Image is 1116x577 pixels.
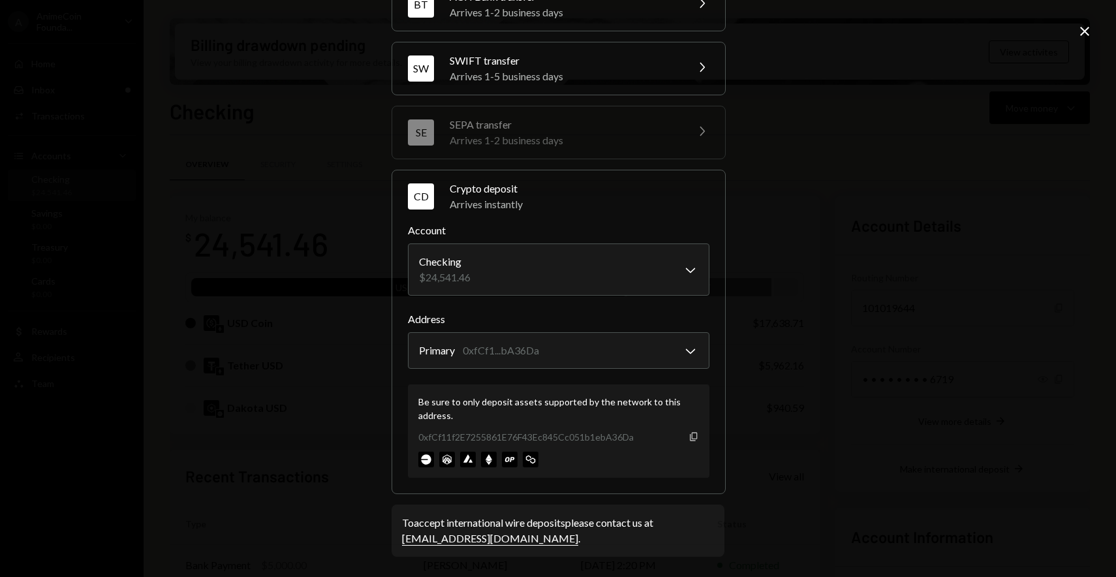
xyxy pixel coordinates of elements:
div: Be sure to only deposit assets supported by the network to this address. [418,395,699,422]
div: SWIFT transfer [450,53,678,69]
img: optimism-mainnet [502,452,518,467]
div: CDCrypto depositArrives instantly [408,223,709,478]
label: Account [408,223,709,238]
div: 0xfCf1...bA36Da [463,343,539,358]
div: Arrives instantly [450,196,709,212]
div: Crypto deposit [450,181,709,196]
img: ethereum-mainnet [481,452,497,467]
div: To accept international wire deposits please contact us at . [402,515,714,546]
div: Arrives 1-5 business days [450,69,678,84]
div: 0xfCf11f2E7255861E76F43Ec845Cc051b1ebA36Da [418,430,634,444]
label: Address [408,311,709,327]
button: Account [408,243,709,296]
div: SW [408,55,434,82]
button: SWSWIFT transferArrives 1-5 business days [392,42,725,95]
a: [EMAIL_ADDRESS][DOMAIN_NAME] [402,532,578,546]
div: SEPA transfer [450,117,678,133]
button: SESEPA transferArrives 1-2 business days [392,106,725,159]
button: CDCrypto depositArrives instantly [392,170,725,223]
div: SE [408,119,434,146]
img: arbitrum-mainnet [439,452,455,467]
img: avalanche-mainnet [460,452,476,467]
button: Address [408,332,709,369]
div: CD [408,183,434,210]
img: polygon-mainnet [523,452,538,467]
img: base-mainnet [418,452,434,467]
div: Arrives 1-2 business days [450,133,678,148]
div: Arrives 1-2 business days [450,5,678,20]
